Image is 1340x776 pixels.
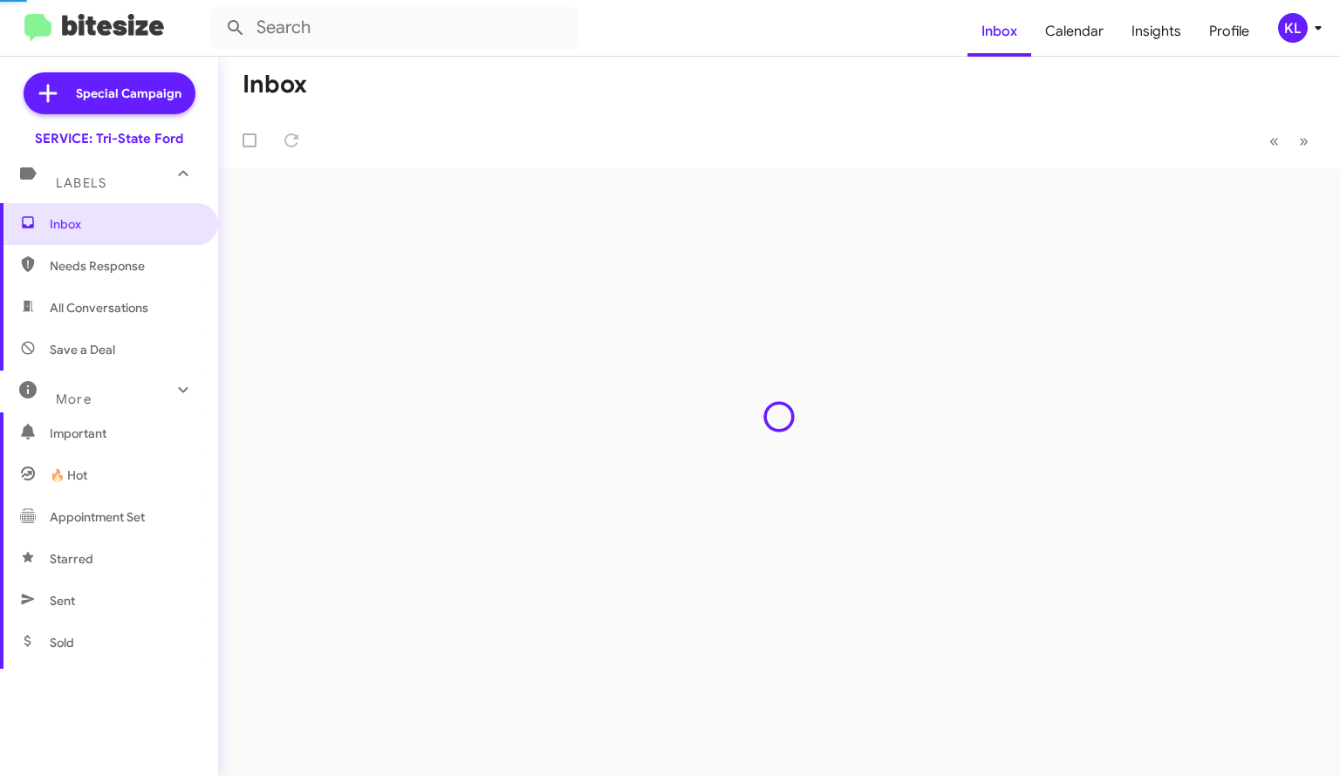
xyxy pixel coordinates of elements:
[243,71,307,99] h1: Inbox
[1269,130,1279,152] span: «
[50,508,145,526] span: Appointment Set
[50,257,198,275] span: Needs Response
[50,592,75,609] span: Sent
[50,299,148,317] span: All Conversations
[1259,123,1289,159] button: Previous
[1289,123,1319,159] button: Next
[967,6,1031,57] a: Inbox
[50,550,93,568] span: Starred
[76,85,181,102] span: Special Campaign
[1278,13,1308,43] div: KL
[1031,6,1118,57] a: Calendar
[50,466,87,484] span: 🔥 Hot
[50,341,115,358] span: Save a Deal
[50,215,198,233] span: Inbox
[24,72,195,114] a: Special Campaign
[56,391,92,407] span: More
[1118,6,1195,57] a: Insights
[56,175,106,191] span: Labels
[50,634,74,651] span: Sold
[1263,13,1321,43] button: KL
[50,425,198,442] span: Important
[1260,123,1319,159] nav: Page navigation example
[35,130,183,147] div: SERVICE: Tri-State Ford
[211,7,578,49] input: Search
[1299,130,1309,152] span: »
[1195,6,1263,57] a: Profile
